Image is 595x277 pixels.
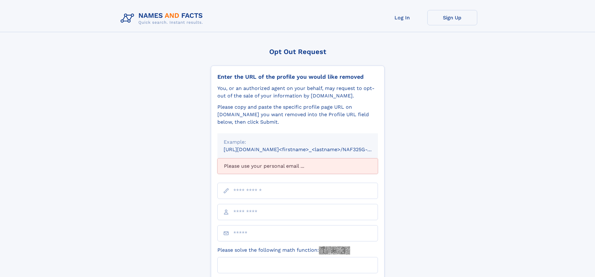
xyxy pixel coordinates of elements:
a: Log In [377,10,427,25]
a: Sign Up [427,10,477,25]
div: You, or an authorized agent on your behalf, may request to opt-out of the sale of your informatio... [217,85,378,100]
small: [URL][DOMAIN_NAME]<firstname>_<lastname>/NAF325G-xxxxxxxx [224,146,390,152]
div: Opt Out Request [211,48,384,56]
label: Please solve the following math function: [217,246,350,255]
img: Logo Names and Facts [118,10,208,27]
div: Please use your personal email ... [217,158,378,174]
div: Please copy and paste the specific profile page URL on [DOMAIN_NAME] you want removed into the Pr... [217,103,378,126]
div: Example: [224,138,372,146]
div: Enter the URL of the profile you would like removed [217,73,378,80]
